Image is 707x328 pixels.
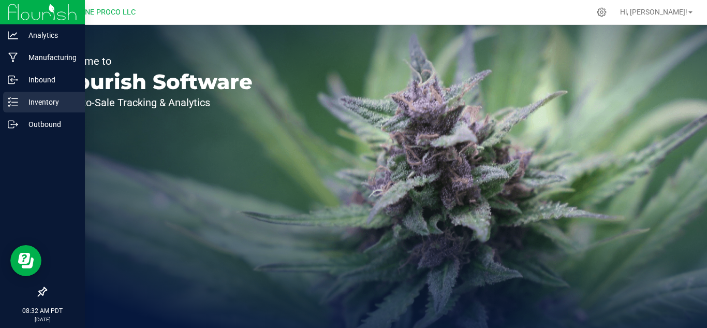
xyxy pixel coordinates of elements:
[18,29,80,41] p: Analytics
[8,75,18,85] inline-svg: Inbound
[5,306,80,316] p: 08:32 AM PDT
[18,51,80,64] p: Manufacturing
[5,316,80,323] p: [DATE]
[18,118,80,131] p: Outbound
[18,96,80,108] p: Inventory
[8,97,18,107] inline-svg: Inventory
[56,72,253,92] p: Flourish Software
[8,30,18,40] inline-svg: Analytics
[76,8,136,17] span: DUNE PROCO LLC
[18,74,80,86] p: Inbound
[56,97,253,108] p: Seed-to-Sale Tracking & Analytics
[56,56,253,66] p: Welcome to
[8,52,18,63] inline-svg: Manufacturing
[595,7,608,17] div: Manage settings
[620,8,687,16] span: Hi, [PERSON_NAME]!
[10,245,41,276] iframe: Resource center
[8,119,18,130] inline-svg: Outbound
